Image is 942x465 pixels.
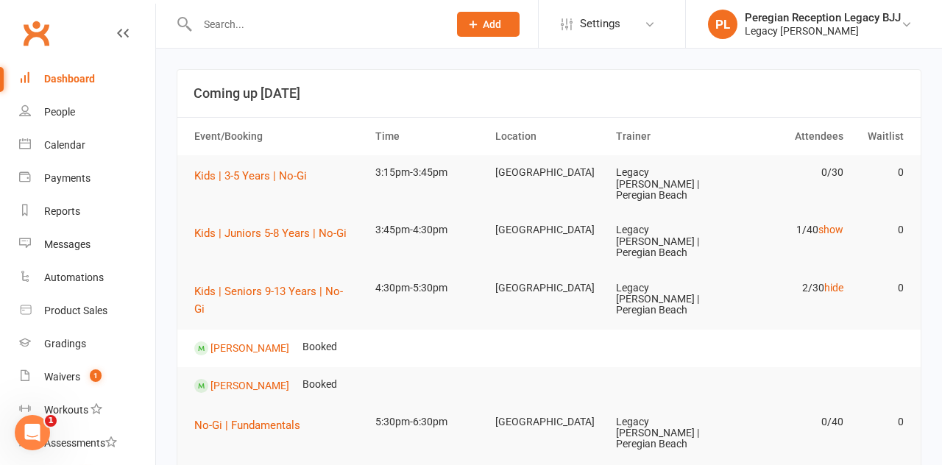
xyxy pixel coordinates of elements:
[457,12,520,37] button: Add
[609,213,730,270] td: Legacy [PERSON_NAME] | Peregian Beach
[729,271,850,305] td: 2/30
[194,227,347,240] span: Kids | Juniors 5-8 Years | No-Gi
[19,96,155,129] a: People
[19,294,155,327] a: Product Sales
[210,341,289,353] a: [PERSON_NAME]
[489,405,609,439] td: [GEOGRAPHIC_DATA]
[194,224,357,242] button: Kids | Juniors 5-8 Years | No-Gi
[296,367,344,402] td: Booked
[489,118,609,155] th: Location
[210,379,289,391] a: [PERSON_NAME]
[44,271,104,283] div: Automations
[729,118,850,155] th: Attendees
[44,338,86,349] div: Gradings
[194,285,343,316] span: Kids | Seniors 9-13 Years | No-Gi
[194,86,904,101] h3: Coming up [DATE]
[609,405,730,462] td: Legacy [PERSON_NAME] | Peregian Beach
[729,155,850,190] td: 0/30
[369,405,489,439] td: 5:30pm-6:30pm
[850,405,910,439] td: 0
[19,361,155,394] a: Waivers 1
[729,405,850,439] td: 0/40
[580,7,620,40] span: Settings
[850,271,910,305] td: 0
[609,118,730,155] th: Trainer
[19,162,155,195] a: Payments
[44,106,75,118] div: People
[44,238,91,250] div: Messages
[188,118,369,155] th: Event/Booking
[19,427,155,460] a: Assessments
[708,10,737,39] div: PL
[18,15,54,52] a: Clubworx
[745,11,901,24] div: Peregian Reception Legacy BJJ
[824,282,843,294] a: hide
[489,155,609,190] td: [GEOGRAPHIC_DATA]
[19,327,155,361] a: Gradings
[44,371,80,383] div: Waivers
[19,394,155,427] a: Workouts
[729,213,850,247] td: 1/40
[19,195,155,228] a: Reports
[44,437,117,449] div: Assessments
[818,224,843,235] a: show
[369,271,489,305] td: 4:30pm-5:30pm
[15,415,50,450] iframe: Intercom live chat
[850,155,910,190] td: 0
[90,369,102,382] span: 1
[44,139,85,151] div: Calendar
[489,271,609,305] td: [GEOGRAPHIC_DATA]
[194,419,300,432] span: No-Gi | Fundamentals
[193,14,438,35] input: Search...
[194,169,307,182] span: Kids | 3-5 Years | No-Gi
[609,271,730,328] td: Legacy [PERSON_NAME] | Peregian Beach
[44,73,95,85] div: Dashboard
[850,118,910,155] th: Waitlist
[369,118,489,155] th: Time
[609,155,730,213] td: Legacy [PERSON_NAME] | Peregian Beach
[44,305,107,316] div: Product Sales
[296,330,344,364] td: Booked
[369,155,489,190] td: 3:15pm-3:45pm
[19,228,155,261] a: Messages
[489,213,609,247] td: [GEOGRAPHIC_DATA]
[194,283,362,318] button: Kids | Seniors 9-13 Years | No-Gi
[483,18,501,30] span: Add
[19,63,155,96] a: Dashboard
[19,261,155,294] a: Automations
[44,205,80,217] div: Reports
[194,167,317,185] button: Kids | 3-5 Years | No-Gi
[745,24,901,38] div: Legacy [PERSON_NAME]
[44,172,91,184] div: Payments
[44,404,88,416] div: Workouts
[19,129,155,162] a: Calendar
[850,213,910,247] td: 0
[194,416,311,434] button: No-Gi | Fundamentals
[369,213,489,247] td: 3:45pm-4:30pm
[45,415,57,427] span: 1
